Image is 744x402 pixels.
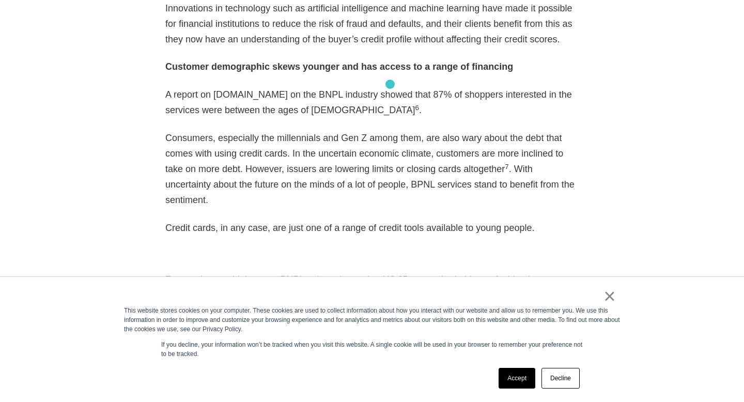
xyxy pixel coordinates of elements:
[165,1,579,47] p: Innovations in technology such as artificial intelligence and machine learning have made it possi...
[165,87,579,118] p: A report on [DOMAIN_NAME] on the BNPL industry showed that 87% of shoppers interested in the serv...
[165,220,579,236] p: Credit cards, in any case, are just one of a range of credit tools available to young people.
[499,368,535,389] a: Accept
[165,61,513,72] strong: Customer demographic skews younger and has access to a range of financing
[124,306,620,334] div: This website stores cookies on your computer. These cookies are used to collect information about...
[161,340,583,359] p: If you decline, your information won’t be tracked when you visit this website. A single cookie wi...
[165,130,579,208] p: Consumers, especially the millennials and Gen Z among them, are also wary about the debt that com...
[541,368,580,389] a: Decline
[415,104,420,112] sup: 6
[165,272,579,318] p: Respondents said they use BNPL to buy electronics (43.65 percent), clothing or fashion items (36....
[603,291,616,301] a: ×
[505,163,509,171] sup: 7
